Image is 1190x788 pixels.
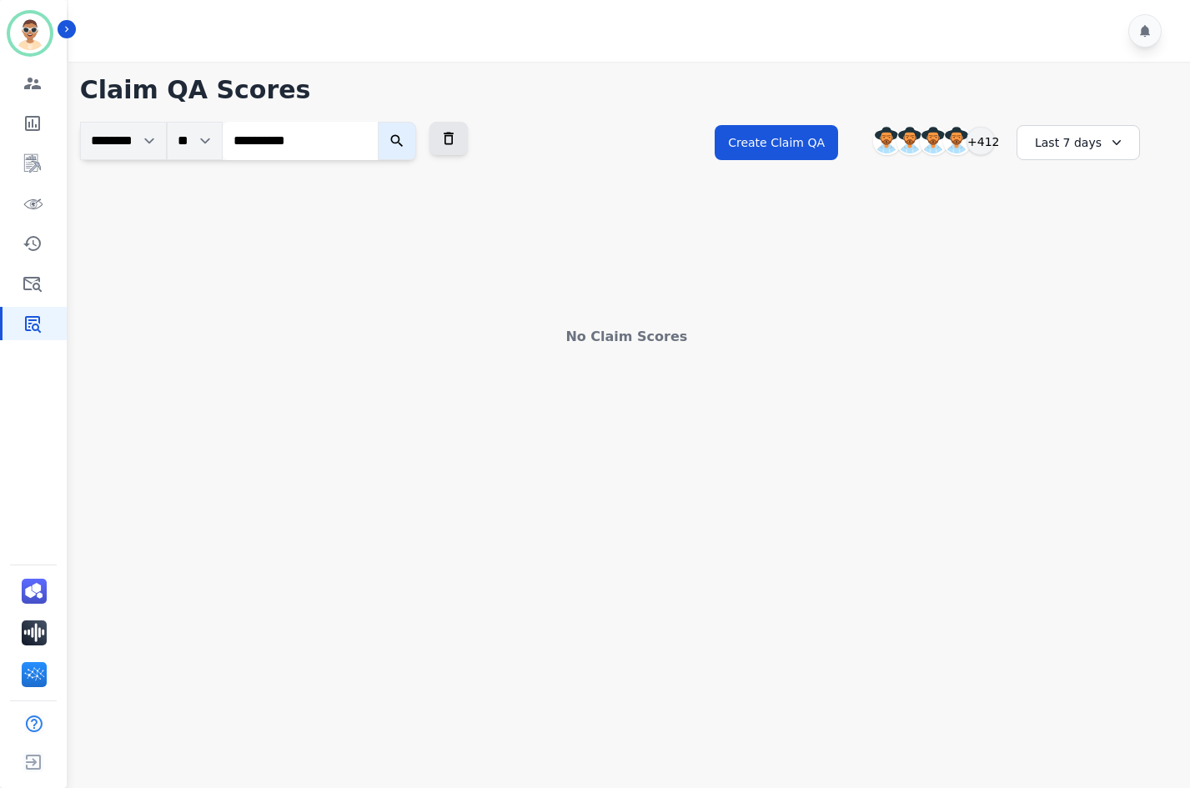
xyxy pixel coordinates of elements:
[80,75,1173,105] h1: Claim QA Scores
[1017,125,1140,160] div: Last 7 days
[967,127,995,155] div: +412
[10,13,50,53] img: Bordered avatar
[80,327,1173,347] div: No Claim Scores
[715,125,838,160] button: Create Claim QA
